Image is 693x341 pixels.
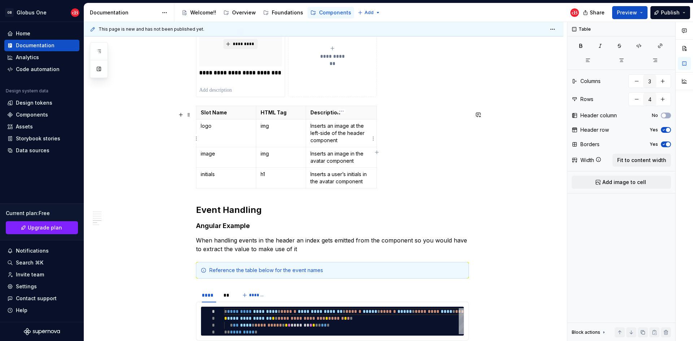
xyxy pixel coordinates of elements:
div: Current plan : Free [6,210,78,217]
a: Documentation [4,40,79,51]
div: Settings [16,283,37,290]
div: GB [5,8,14,17]
button: Add [356,8,383,18]
svg: Supernova Logo [24,328,60,335]
label: Yes [650,141,658,147]
span: This page is new and has not been published yet. [99,26,204,32]
p: logo [201,122,252,130]
div: Components [319,9,351,16]
span: Add [365,10,374,16]
a: Data sources [4,145,79,156]
span: Share [590,9,605,16]
p: Inserts an image in the avatar component [310,150,372,165]
img: Globus Bank UX Team [71,8,79,17]
div: Columns [580,78,601,85]
a: Code automation [4,64,79,75]
span: Fit to content width [617,157,666,164]
section-item: HTML [201,306,464,336]
p: Inserts an image at the left-side of the header component [310,122,372,144]
div: Analytics [16,54,39,61]
a: Assets [4,121,79,132]
div: Components [16,111,48,118]
div: Documentation [16,42,55,49]
a: Components [308,7,354,18]
label: No [652,113,658,118]
div: Contact support [16,295,57,302]
span: Preview [617,9,637,16]
div: Storybook stories [16,135,60,142]
p: img [261,122,302,130]
button: Notifications [4,245,79,257]
div: Data sources [16,147,49,154]
span: Upgrade plan [28,224,62,231]
div: Foundations [272,9,303,16]
div: Reference the table below for the event names [209,267,464,274]
p: When handling events in the header an index gets emitted from the component so you would have to ... [196,236,469,253]
div: Code automation [16,66,60,73]
div: Help [16,307,27,314]
div: Overview [232,9,256,16]
div: Design tokens [16,99,52,106]
h2: Event Handling [196,204,469,216]
label: Yes [650,127,658,133]
button: Search ⌘K [4,257,79,268]
button: Publish [650,6,690,19]
p: img [261,150,302,157]
p: Description [310,109,372,116]
button: Upgrade plan [6,221,78,234]
p: Inserts a user’s initials in the avatar component [310,171,372,185]
p: HTML Tag [261,109,302,116]
div: Globus One [17,9,47,16]
div: Block actions [572,329,600,335]
div: Home [16,30,30,37]
div: Width [580,157,594,164]
button: GBGlobus OneGlobus Bank UX Team [1,5,82,20]
a: Storybook stories [4,133,79,144]
div: Block actions [572,327,607,337]
p: Slot Name [201,109,252,116]
a: Home [4,28,79,39]
div: Invite team [16,271,44,278]
div: Documentation [90,9,158,16]
p: h1 [261,171,302,178]
div: Page tree [179,5,354,20]
img: Globus Bank UX Team [570,8,579,17]
button: Contact support [4,293,79,304]
div: Notifications [16,247,49,254]
div: Assets [16,123,33,130]
div: Rows [580,96,593,103]
div: Design system data [6,88,48,94]
div: Header column [580,112,617,119]
div: Header row [580,126,609,134]
button: Help [4,305,79,316]
button: Fit to content width [613,154,671,167]
button: Share [579,6,609,19]
a: Invite team [4,269,79,280]
span: Add image to cell [602,179,646,186]
span: Publish [661,9,680,16]
p: initials [201,171,252,178]
p: image [201,150,252,157]
a: Welcome!! [179,7,219,18]
h4: Angular Example [196,222,469,230]
div: Borders [580,141,600,148]
a: Foundations [260,7,306,18]
button: Add image to cell [572,176,671,189]
a: Analytics [4,52,79,63]
a: Components [4,109,79,121]
a: Design tokens [4,97,79,109]
button: Preview [612,6,648,19]
div: Welcome!! [190,9,216,16]
a: Overview [221,7,259,18]
div: Search ⌘K [16,259,43,266]
a: Settings [4,281,79,292]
